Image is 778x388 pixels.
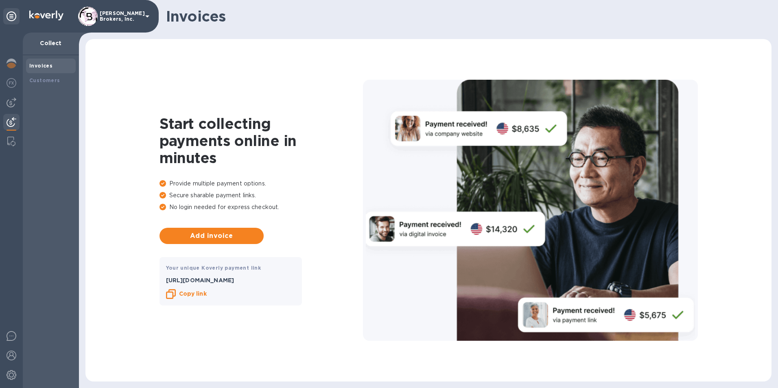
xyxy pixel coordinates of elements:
[29,11,63,20] img: Logo
[29,39,72,47] p: Collect
[160,115,363,166] h1: Start collecting payments online in minutes
[29,77,60,83] b: Customers
[160,203,363,211] p: No login needed for express checkout.
[160,191,363,200] p: Secure sharable payment links.
[166,231,257,241] span: Add invoice
[179,290,207,297] b: Copy link
[3,8,20,24] div: Unpin categories
[29,63,52,69] b: Invoices
[100,11,140,22] p: [PERSON_NAME] Brokers, Inc.
[7,78,16,88] img: Foreign exchange
[160,228,264,244] button: Add invoice
[166,8,765,25] h1: Invoices
[160,179,363,188] p: Provide multiple payment options.
[166,265,261,271] b: Your unique Koverly payment link
[166,276,295,284] p: [URL][DOMAIN_NAME]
